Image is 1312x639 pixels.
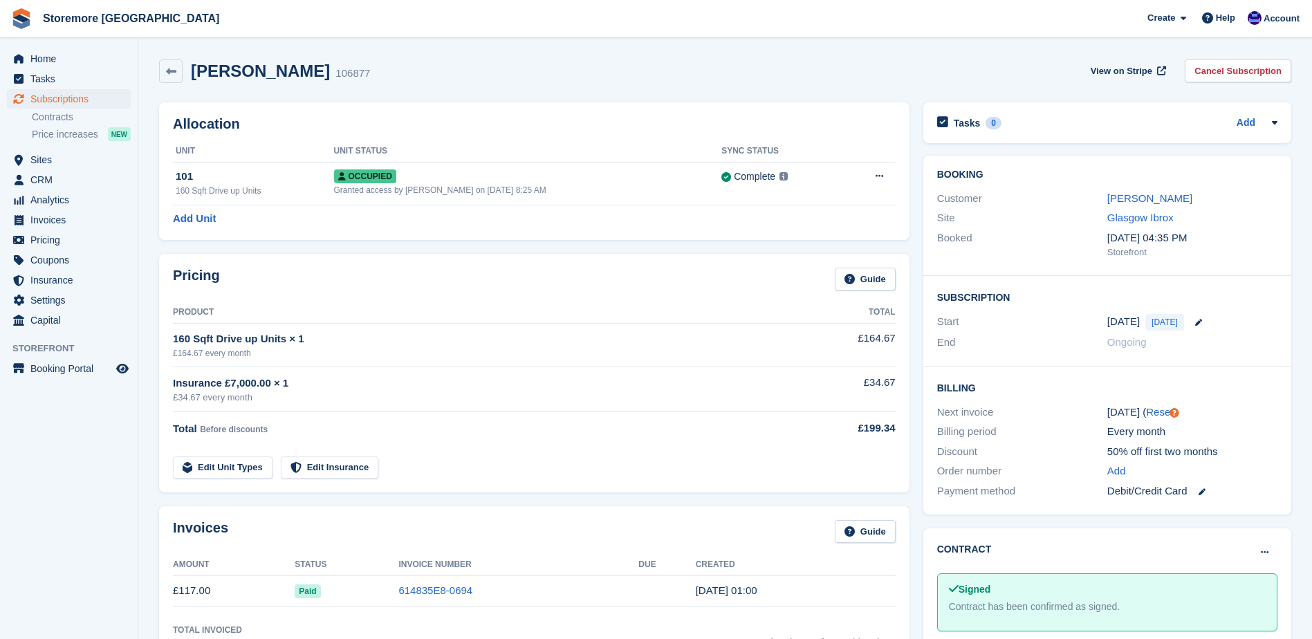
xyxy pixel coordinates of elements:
a: Cancel Subscription [1185,59,1291,82]
time: 2025-09-08 00:00:00 UTC [1107,314,1140,330]
span: Insurance [30,270,113,290]
h2: Invoices [173,520,228,543]
th: Unit Status [334,140,722,163]
th: Due [638,554,695,576]
span: Before discounts [200,425,268,434]
span: Home [30,49,113,68]
h2: Subscription [937,290,1277,304]
div: 160 Sqft Drive up Units [176,185,334,197]
div: £199.34 [784,420,895,436]
a: menu [7,170,131,189]
div: Total Invoiced [173,624,242,636]
a: Guide [835,268,896,290]
span: Analytics [30,190,113,210]
h2: Pricing [173,268,220,290]
span: Account [1264,12,1300,26]
h2: Tasks [954,117,981,129]
span: Paid [295,584,320,598]
th: Created [696,554,896,576]
span: [DATE] [1145,314,1184,331]
a: Preview store [114,360,131,377]
div: Every month [1107,424,1277,440]
a: Storemore [GEOGRAPHIC_DATA] [37,7,225,30]
a: View on Stripe [1085,59,1169,82]
span: Create [1147,11,1175,25]
div: Contract has been confirmed as signed. [949,600,1266,614]
a: menu [7,290,131,310]
span: View on Stripe [1091,64,1152,78]
span: Total [173,423,197,434]
div: 0 [986,117,1001,129]
a: Glasgow Ibrox [1107,212,1174,223]
img: Angela [1248,11,1262,25]
time: 2025-09-08 00:00:48 UTC [696,584,757,596]
div: Start [937,314,1107,331]
span: Occupied [334,169,396,183]
a: Add Unit [173,211,216,227]
h2: Contract [937,542,992,557]
span: Booking Portal [30,359,113,378]
th: Amount [173,554,295,576]
a: menu [7,230,131,250]
h2: [PERSON_NAME] [191,62,330,80]
img: icon-info-grey-7440780725fd019a000dd9b08b2336e03edf1995a4989e88bcd33f0948082b44.svg [779,172,788,180]
div: Customer [937,191,1107,207]
a: menu [7,210,131,230]
a: Add [1107,463,1126,479]
div: 50% off first two months [1107,444,1277,460]
h2: Billing [937,380,1277,394]
th: Product [173,302,784,324]
span: Help [1216,11,1235,25]
th: Unit [173,140,334,163]
span: Coupons [30,250,113,270]
a: menu [7,250,131,270]
div: Complete [734,169,775,184]
a: menu [7,190,131,210]
a: [PERSON_NAME] [1107,192,1192,204]
div: Payment method [937,483,1107,499]
div: Booked [937,230,1107,259]
div: NEW [108,127,131,141]
span: Settings [30,290,113,310]
div: Debit/Credit Card [1107,483,1277,499]
td: £117.00 [173,575,295,606]
div: End [937,335,1107,351]
div: Tooltip anchor [1168,407,1181,419]
a: Contracts [32,111,131,124]
img: stora-icon-8386f47178a22dfd0bd8f6a31ec36ba5ce8667c1dd55bd0f319d3a0aa187defe.svg [11,8,32,29]
a: menu [7,49,131,68]
div: Order number [937,463,1107,479]
a: Add [1237,115,1255,131]
a: Edit Insurance [281,456,379,479]
a: menu [7,270,131,290]
div: Discount [937,444,1107,460]
a: menu [7,311,131,330]
span: Capital [30,311,113,330]
th: Status [295,554,398,576]
a: Edit Unit Types [173,456,272,479]
a: menu [7,150,131,169]
div: 106877 [335,66,370,82]
a: Reset [1146,406,1173,418]
div: Site [937,210,1107,226]
span: Price increases [32,128,98,141]
th: Invoice Number [398,554,638,576]
span: CRM [30,170,113,189]
div: Signed [949,582,1266,597]
div: [DATE] ( ) [1107,405,1277,420]
a: menu [7,89,131,109]
span: Storefront [12,342,138,355]
div: [DATE] 04:35 PM [1107,230,1277,246]
a: 614835E8-0694 [398,584,472,596]
div: Granted access by [PERSON_NAME] on [DATE] 8:25 AM [334,184,722,196]
th: Total [784,302,895,324]
div: Storefront [1107,246,1277,259]
a: menu [7,69,131,89]
span: Pricing [30,230,113,250]
th: Sync Status [721,140,842,163]
a: menu [7,359,131,378]
h2: Booking [937,169,1277,180]
div: 160 Sqft Drive up Units × 1 [173,331,784,347]
div: Billing period [937,424,1107,440]
span: Subscriptions [30,89,113,109]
